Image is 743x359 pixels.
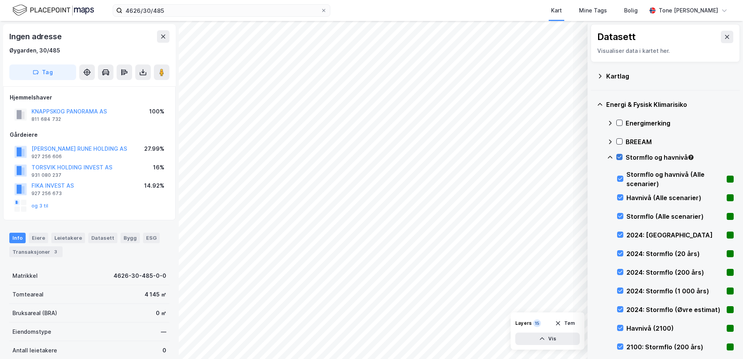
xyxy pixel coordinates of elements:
[51,233,85,243] div: Leietakere
[120,233,140,243] div: Bygg
[153,163,164,172] div: 16%
[144,144,164,153] div: 27.99%
[31,153,62,160] div: 927 256 606
[29,233,48,243] div: Eiere
[687,154,694,161] div: Tooltip anchor
[12,346,57,355] div: Antall leietakere
[31,116,61,122] div: 811 684 732
[12,3,94,17] img: logo.f888ab2527a4732fd821a326f86c7f29.svg
[52,248,59,256] div: 3
[12,308,57,318] div: Bruksareal (BRA)
[626,230,724,240] div: 2024: [GEOGRAPHIC_DATA]
[144,181,164,190] div: 14.92%
[10,93,169,102] div: Hjemmelshaver
[12,290,44,299] div: Tomteareal
[9,233,26,243] div: Info
[9,30,63,43] div: Ingen adresse
[533,319,541,327] div: 15
[624,6,638,15] div: Bolig
[626,324,724,333] div: Havnivå (2100)
[626,153,734,162] div: Stormflo og havnivå
[143,233,160,243] div: ESG
[606,100,734,109] div: Energi & Fysisk Klimarisiko
[10,130,169,139] div: Gårdeiere
[551,6,562,15] div: Kart
[515,333,580,345] button: Vis
[515,320,532,326] div: Layers
[9,246,63,257] div: Transaksjoner
[626,170,724,188] div: Stormflo og havnivå (Alle scenarier)
[156,308,166,318] div: 0 ㎡
[12,271,38,281] div: Matrikkel
[597,46,733,56] div: Visualiser data i kartet her.
[579,6,607,15] div: Mine Tags
[626,249,724,258] div: 2024: Stormflo (20 års)
[31,172,61,178] div: 931 080 237
[550,317,580,329] button: Tøm
[659,6,718,15] div: Tone [PERSON_NAME]
[9,46,60,55] div: Øygarden, 30/485
[626,193,724,202] div: Havnivå (Alle scenarier)
[122,5,321,16] input: Søk på adresse, matrikkel, gårdeiere, leietakere eller personer
[31,190,62,197] div: 927 256 673
[9,64,76,80] button: Tag
[149,107,164,116] div: 100%
[597,31,636,43] div: Datasett
[162,346,166,355] div: 0
[606,71,734,81] div: Kartlag
[626,305,724,314] div: 2024: Stormflo (Øvre estimat)
[626,212,724,221] div: Stormflo (Alle scenarier)
[12,327,51,336] div: Eiendomstype
[145,290,166,299] div: 4 145 ㎡
[113,271,166,281] div: 4626-30-485-0-0
[161,327,166,336] div: —
[626,268,724,277] div: 2024: Stormflo (200 års)
[626,119,734,128] div: Energimerking
[626,286,724,296] div: 2024: Stormflo (1 000 års)
[626,137,734,146] div: BREEAM
[704,322,743,359] iframe: Chat Widget
[88,233,117,243] div: Datasett
[626,342,724,352] div: 2100: Stormflo (200 års)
